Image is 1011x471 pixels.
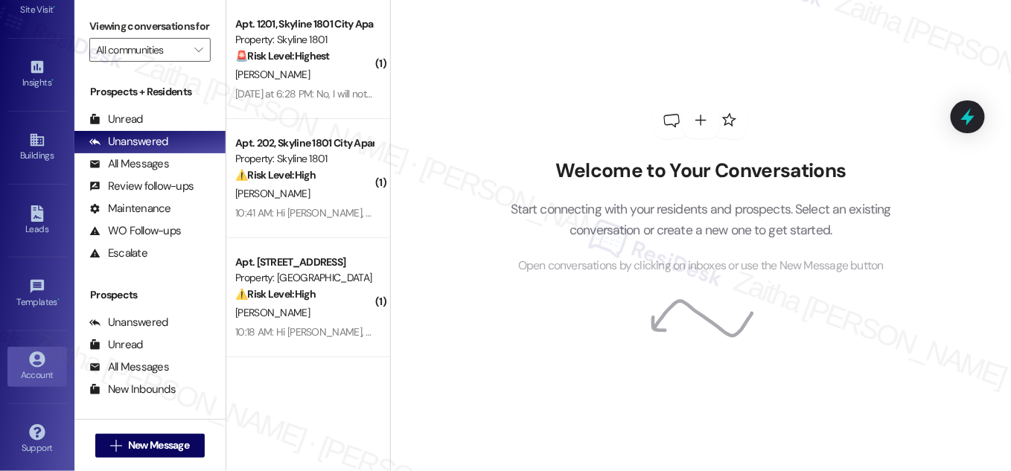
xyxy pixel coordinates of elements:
div: Unread [89,337,143,353]
div: Maintenance [89,201,171,217]
div: Property: [GEOGRAPHIC_DATA] [235,270,373,286]
label: Viewing conversations for [89,15,211,38]
h2: Welcome to Your Conversations [488,159,913,183]
div: 10:41 AM: Hi [PERSON_NAME], thank you. The drain stopper was fixed, but it’s now stuck in one pos... [235,206,869,220]
span: [PERSON_NAME] [235,187,310,200]
span: Open conversations by clicking on inboxes or use the New Message button [518,257,884,275]
span: [PERSON_NAME] [235,68,310,81]
div: Prospects + Residents [74,84,226,100]
a: Support [7,420,67,460]
p: Start connecting with your residents and prospects. Select an existing conversation or create a n... [488,199,913,241]
strong: ⚠️ Risk Level: High [235,168,316,182]
div: All Messages [89,156,169,172]
div: Apt. 202, Skyline 1801 City Apartments [235,135,373,151]
div: Unanswered [89,134,168,150]
input: All communities [96,38,187,62]
span: New Message [128,438,189,453]
span: • [51,75,54,86]
div: All Messages [89,359,169,375]
div: Unread [89,112,143,127]
div: Apt. 1201, Skyline 1801 City Apartments [235,16,373,32]
a: Buildings [7,127,67,167]
span: • [54,2,56,13]
span: • [57,295,60,305]
div: [DATE] at 6:28 PM: No, I will not be renewing. [235,87,424,100]
i:  [194,44,202,56]
strong: 🚨 Risk Level: Highest [235,49,330,63]
button: New Message [95,434,205,458]
i:  [111,440,122,452]
div: Escalate [89,246,147,261]
div: New Inbounds [89,382,176,397]
div: Property: Skyline 1801 [235,151,373,167]
div: Prospects [74,287,226,303]
span: [PERSON_NAME] [235,306,310,319]
a: Templates • [7,274,67,314]
a: Insights • [7,54,67,94]
a: Account [7,347,67,387]
div: Unanswered [89,315,168,330]
strong: ⚠️ Risk Level: High [235,287,316,301]
div: Apt. [STREET_ADDRESS] [235,254,373,270]
div: Review follow-ups [89,179,194,194]
a: Leads [7,201,67,241]
div: Property: Skyline 1801 [235,32,373,48]
div: WO Follow-ups [89,223,181,239]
